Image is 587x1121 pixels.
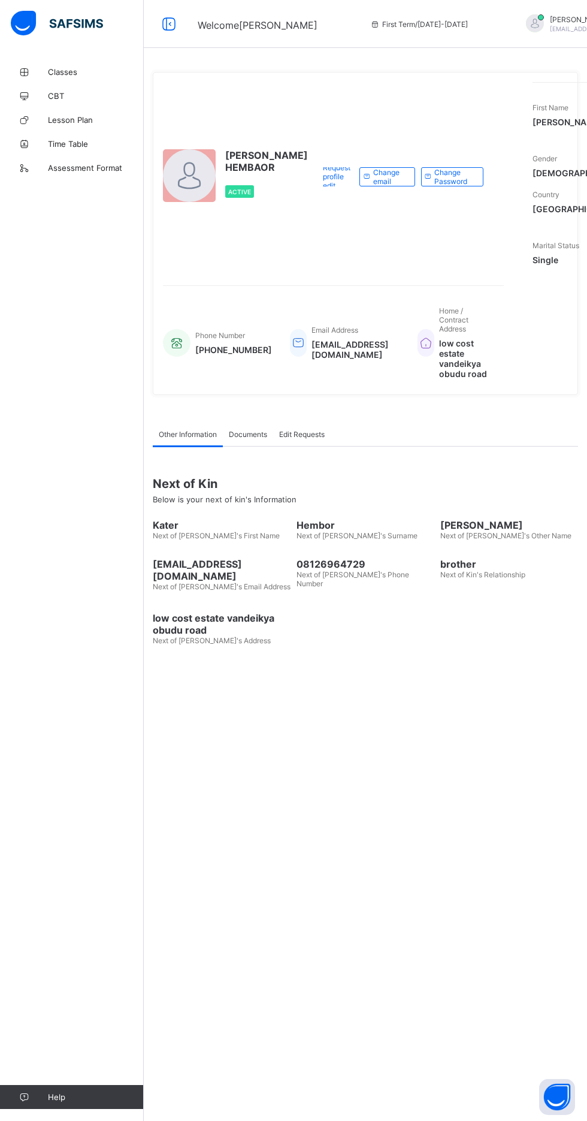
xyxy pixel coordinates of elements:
span: Home / Contract Address [439,306,468,333]
span: Lesson Plan [48,115,144,125]
span: CBT [48,91,144,101]
span: Edit Requests [279,430,325,439]
span: Kater [153,519,291,531]
span: Change email [373,168,406,186]
span: Next of [PERSON_NAME]'s Surname [296,531,417,540]
span: Email Address [311,326,358,335]
span: [PERSON_NAME] [440,519,578,531]
span: Phone Number [195,331,245,340]
span: Marital Status [532,241,579,250]
span: [EMAIL_ADDRESS][DOMAIN_NAME] [311,339,400,360]
span: Next of [PERSON_NAME]'s First Name [153,531,280,540]
span: Request profile edit [323,163,350,190]
span: [PHONE_NUMBER] [195,345,272,355]
span: Country [532,190,559,199]
span: brother [440,558,578,570]
span: low cost estate vandeikya obudu road [439,338,492,379]
span: Gender [532,154,557,163]
span: Next of Kin's Relationship [440,570,525,579]
button: Open asap [539,1079,575,1115]
span: Below is your next of kin's Information [153,495,296,504]
span: Documents [229,430,267,439]
span: low cost estate vandeikya obudu road [153,612,291,636]
span: Change Password [434,168,474,186]
span: [PERSON_NAME] HEMBAOR [225,149,308,173]
span: session/term information [370,20,468,29]
span: Next of [PERSON_NAME]'s Address [153,636,271,645]
span: [EMAIL_ADDRESS][DOMAIN_NAME] [153,558,291,582]
span: Time Table [48,139,144,149]
span: Assessment Format [48,163,144,173]
span: First Name [532,103,568,112]
span: Next of [PERSON_NAME]'s Phone Number [296,570,409,588]
span: Active [228,188,251,195]
span: Classes [48,67,144,77]
span: Other Information [159,430,217,439]
span: Hembor [296,519,434,531]
span: Next of Kin [153,477,578,491]
span: Welcome [PERSON_NAME] [198,19,317,31]
span: Next of [PERSON_NAME]'s Other Name [440,531,571,540]
span: Help [48,1092,143,1102]
span: Next of [PERSON_NAME]'s Email Address [153,582,291,591]
img: safsims [11,11,103,36]
span: 08126964729 [296,558,434,570]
